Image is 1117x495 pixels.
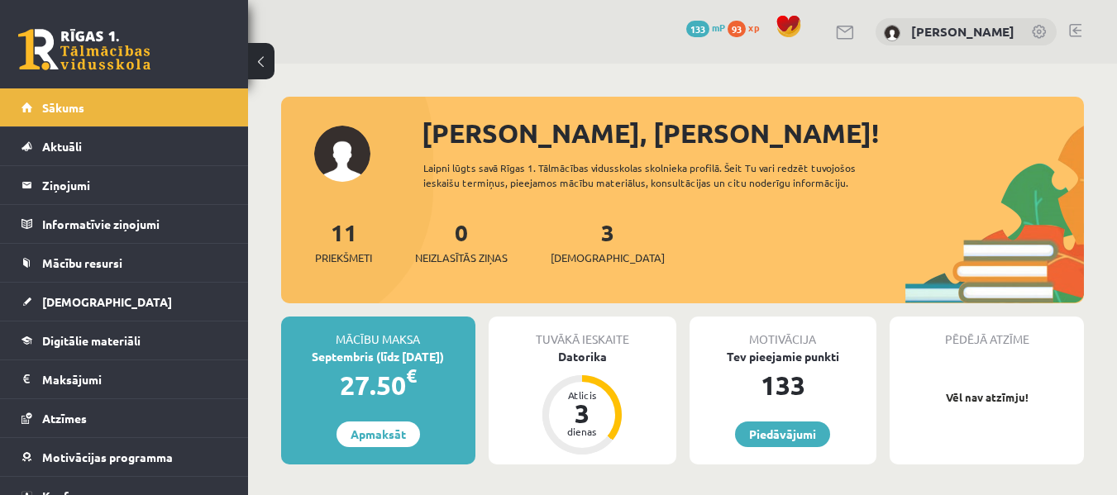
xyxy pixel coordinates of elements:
[281,365,475,405] div: 27.50
[42,166,227,204] legend: Ziņojumi
[712,21,725,34] span: mP
[557,400,607,426] div: 3
[42,360,227,398] legend: Maksājumi
[415,250,508,266] span: Neizlasītās ziņas
[898,389,1076,406] p: Vēl nav atzīmju!
[489,317,676,348] div: Tuvākā ieskaite
[557,390,607,400] div: Atlicis
[557,426,607,436] div: dienas
[728,21,746,37] span: 93
[911,23,1014,40] a: [PERSON_NAME]
[21,166,227,204] a: Ziņojumi
[42,333,141,348] span: Digitālie materiāli
[21,205,227,243] a: Informatīvie ziņojumi
[42,100,84,115] span: Sākums
[489,348,676,457] a: Datorika Atlicis 3 dienas
[551,217,665,266] a: 3[DEMOGRAPHIC_DATA]
[415,217,508,266] a: 0Neizlasītās ziņas
[281,317,475,348] div: Mācību maksa
[21,88,227,126] a: Sākums
[337,421,420,447] a: Apmaksāt
[42,139,82,154] span: Aktuāli
[315,217,372,266] a: 11Priekšmeti
[884,25,900,41] img: Anastasija Nikola Šefanovska
[42,205,227,243] legend: Informatīvie ziņojumi
[551,250,665,266] span: [DEMOGRAPHIC_DATA]
[42,411,87,426] span: Atzīmes
[42,255,122,270] span: Mācību resursi
[690,348,877,365] div: Tev pieejamie punkti
[890,317,1084,348] div: Pēdējā atzīme
[690,317,877,348] div: Motivācija
[728,21,767,34] a: 93 xp
[21,283,227,321] a: [DEMOGRAPHIC_DATA]
[42,294,172,309] span: [DEMOGRAPHIC_DATA]
[21,438,227,476] a: Motivācijas programma
[21,244,227,282] a: Mācību resursi
[21,399,227,437] a: Atzīmes
[42,450,173,464] span: Motivācijas programma
[690,365,877,405] div: 133
[21,321,227,359] a: Digitālie materiāli
[281,348,475,365] div: Septembris (līdz [DATE])
[18,29,150,70] a: Rīgas 1. Tālmācības vidusskola
[315,250,372,266] span: Priekšmeti
[423,160,905,190] div: Laipni lūgts savā Rīgas 1. Tālmācības vidusskolas skolnieka profilā. Šeit Tu vari redzēt tuvojošo...
[489,348,676,365] div: Datorika
[21,360,227,398] a: Maksājumi
[406,364,417,388] span: €
[21,127,227,165] a: Aktuāli
[735,421,830,447] a: Piedāvājumi
[686,21,709,37] span: 133
[422,113,1084,153] div: [PERSON_NAME], [PERSON_NAME]!
[748,21,759,34] span: xp
[686,21,725,34] a: 133 mP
